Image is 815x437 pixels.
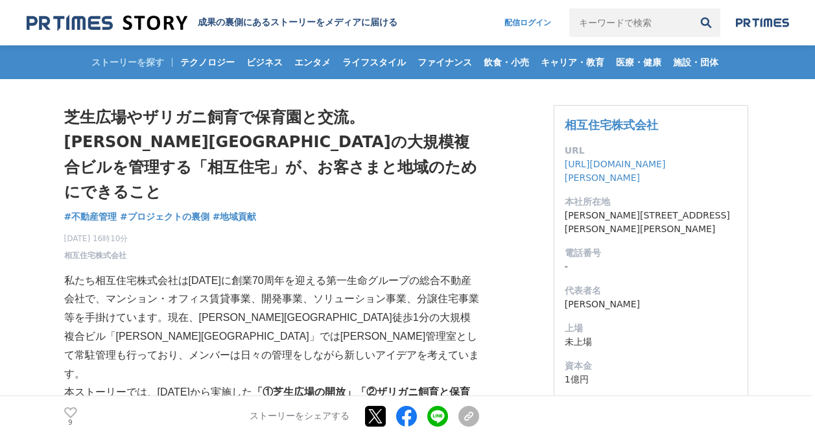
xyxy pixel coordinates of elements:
[241,56,288,68] span: ビジネス
[213,211,257,222] span: #地域貢献
[536,56,609,68] span: キャリア・教育
[64,210,117,224] a: #不動産管理
[668,56,724,68] span: 施設・団体
[565,118,658,132] a: 相互住宅株式会社
[565,298,737,311] dd: [PERSON_NAME]
[565,159,666,183] a: [URL][DOMAIN_NAME][PERSON_NAME]
[478,56,534,68] span: 飲食・小売
[175,45,240,79] a: テクノロジー
[120,210,209,224] a: #プロジェクトの裏側
[478,45,534,79] a: 飲食・小売
[565,246,737,260] dt: 電話番号
[668,45,724,79] a: 施設・団体
[337,45,411,79] a: ライフスタイル
[250,411,349,423] p: ストーリーをシェアする
[611,45,667,79] a: 医療・健康
[412,45,477,79] a: ファイナンス
[692,8,720,37] button: 検索
[536,45,609,79] a: キャリア・教育
[565,144,737,158] dt: URL
[565,335,737,349] dd: 未上場
[64,211,117,222] span: #不動産管理
[27,14,187,32] img: 成果の裏側にあるストーリーをメディアに届ける
[412,56,477,68] span: ファイナンス
[64,419,77,426] p: 9
[27,14,397,32] a: 成果の裏側にあるストーリーをメディアに届ける 成果の裏側にあるストーリーをメディアに届ける
[565,209,737,236] dd: [PERSON_NAME][STREET_ADDRESS][PERSON_NAME][PERSON_NAME]
[565,260,737,274] dd: -
[64,386,470,416] strong: 「①芝生広場の開放」「②ザリガニ飼育と保育園でのおはなし」「③傘の再利用」
[565,322,737,335] dt: 上場
[213,210,257,224] a: #地域貢献
[64,250,126,261] a: 相互住宅株式会社
[175,56,240,68] span: テクノロジー
[565,284,737,298] dt: 代表者名
[198,17,397,29] h2: 成果の裏側にあるストーリーをメディアに届ける
[569,8,692,37] input: キーワードで検索
[64,233,128,244] span: [DATE] 16時10分
[565,359,737,373] dt: 資本金
[241,45,288,79] a: ビジネス
[289,45,336,79] a: エンタメ
[611,56,667,68] span: 医療・健康
[64,272,479,384] p: 私たち相互住宅株式会社は[DATE]に創業70周年を迎える第一生命グループの総合不動産会社で、マンション・オフィス賃貸事業、開発事業、ソリューション事業、分譲住宅事業等を手掛けています。現在、[...
[491,8,564,37] a: 配信ログイン
[565,373,737,386] dd: 1億円
[736,18,789,28] img: prtimes
[565,195,737,209] dt: 本社所在地
[337,56,411,68] span: ライフスタイル
[289,56,336,68] span: エンタメ
[64,105,479,205] h1: 芝生広場やザリガニ飼育で保育園と交流。[PERSON_NAME][GEOGRAPHIC_DATA]の大規模複合ビルを管理する「相互住宅」が、お客さまと地域のためにできること
[120,211,209,222] span: #プロジェクトの裏側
